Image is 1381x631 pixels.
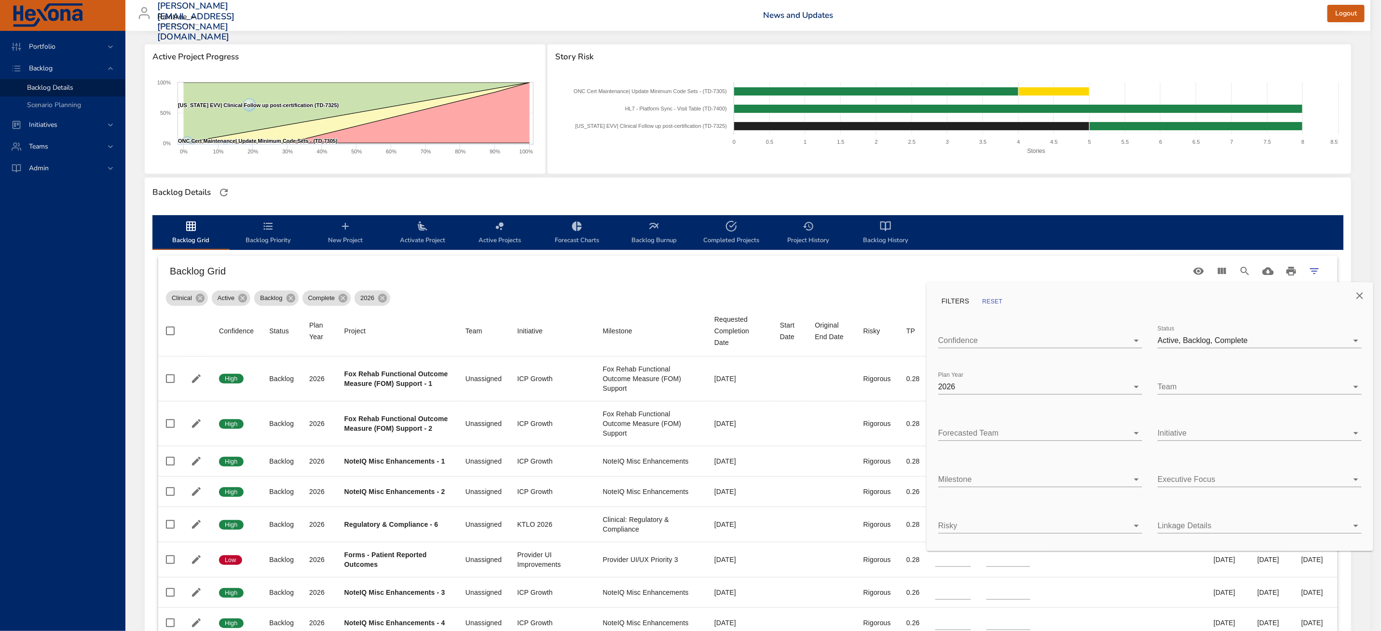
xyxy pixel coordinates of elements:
div: 2026 [938,379,1142,395]
button: RESET [977,294,1008,310]
p: FILTERS [942,296,970,306]
label: Status [1158,326,1175,332]
label: Plan Year [938,372,963,378]
span: RESET [981,297,1004,307]
button: Close [1348,284,1371,307]
div: Active, Backlog, Complete [1158,333,1362,348]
